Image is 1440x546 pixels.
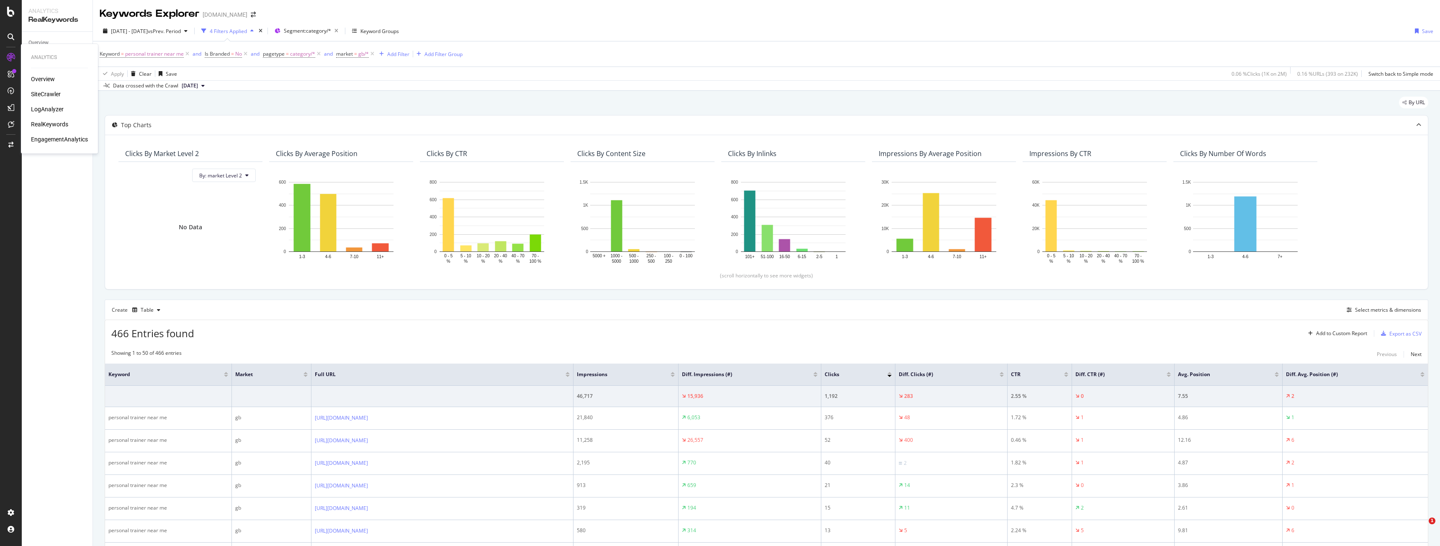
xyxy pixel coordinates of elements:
[928,254,934,259] text: 4-6
[315,371,553,378] span: Full URL
[125,48,184,60] span: personal trainer near me
[1186,203,1191,208] text: 1K
[1180,178,1311,265] svg: A chart.
[31,75,55,83] a: Overview
[481,259,485,264] text: %
[687,482,696,489] div: 659
[315,482,368,490] a: [URL][DOMAIN_NAME]
[111,28,148,35] span: [DATE] - [DATE]
[1011,527,1068,534] div: 2.24 %
[611,254,622,258] text: 1000 -
[1081,392,1084,400] div: 0
[198,24,257,38] button: 4 Filters Applied
[687,414,700,421] div: 6,053
[904,414,910,421] div: 48
[113,82,178,90] div: Data crossed with the Crawl
[121,121,152,129] div: Top Charts
[1291,459,1294,467] div: 2
[904,436,913,444] div: 400
[1365,67,1433,80] button: Switch back to Simple mode
[1378,327,1422,340] button: Export as CSV
[1411,351,1422,358] div: Next
[879,178,1009,265] div: A chart.
[577,371,658,378] span: Impressions
[904,392,913,400] div: 283
[1182,180,1191,185] text: 1.5K
[1080,254,1093,258] text: 10 - 20
[593,254,606,258] text: 5000 +
[577,178,708,265] svg: A chart.
[166,70,177,77] div: Save
[192,169,256,182] button: By: market Level 2
[28,7,86,15] div: Analytics
[155,67,177,80] button: Save
[879,149,982,158] div: Impressions By Average Position
[315,414,368,422] a: [URL][DOMAIN_NAME]
[687,392,703,400] div: 15,936
[28,38,87,47] a: Overview
[447,259,450,264] text: %
[429,215,437,219] text: 400
[1011,371,1052,378] span: CTR
[464,259,468,264] text: %
[235,527,308,534] div: gb
[111,326,194,340] span: 466 Entries found
[444,254,453,258] text: 0 - 5
[1291,414,1294,421] div: 1
[1075,371,1154,378] span: Diff. CTR (#)
[276,178,406,265] svg: A chart.
[1011,482,1068,489] div: 2.3 %
[882,180,889,185] text: 30K
[494,254,507,258] text: 20 - 40
[299,254,305,259] text: 1-3
[257,27,264,35] div: times
[904,459,907,467] div: 2
[31,120,68,128] a: RealKeywords
[1178,527,1279,534] div: 9.81
[31,105,64,113] div: LogAnalyzer
[28,15,86,25] div: RealKeywords
[1291,527,1294,534] div: 6
[108,482,228,489] div: personal trainer near me
[360,28,399,35] div: Keyword Groups
[1297,70,1358,77] div: 0.16 % URLs ( 393 on 232K )
[1032,203,1040,208] text: 40K
[728,149,777,158] div: Clicks By Inlinks
[112,303,164,317] div: Create
[100,7,199,21] div: Keywords Explorer
[1180,149,1266,158] div: Clicks By Number Of Words
[882,226,889,231] text: 10K
[1134,254,1142,258] text: 70 -
[28,38,49,47] div: Overview
[1178,392,1279,400] div: 7.55
[1291,504,1294,512] div: 0
[687,527,696,534] div: 314
[315,527,368,535] a: [URL][DOMAIN_NAME]
[902,254,908,259] text: 1-3
[336,50,353,57] span: market
[512,254,525,258] text: 40 - 70
[413,49,463,59] button: Add Filter Group
[679,254,693,258] text: 0 - 100
[735,249,738,254] text: 0
[682,371,801,378] span: Diff. Impressions (#)
[577,527,674,534] div: 580
[1232,70,1287,77] div: 0.06 % Clicks ( 1K on 2M )
[1316,331,1367,336] div: Add to Custom Report
[1029,178,1160,265] svg: A chart.
[324,50,333,58] button: and
[1188,249,1191,254] text: 0
[664,254,674,258] text: 100 -
[193,50,201,57] div: and
[825,414,892,421] div: 376
[129,303,164,317] button: Table
[283,249,286,254] text: 0
[279,180,286,185] text: 600
[1368,70,1433,77] div: Switch back to Simple mode
[141,308,154,313] div: Table
[577,414,674,421] div: 21,840
[1047,254,1055,258] text: 0 - 5
[731,197,738,202] text: 600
